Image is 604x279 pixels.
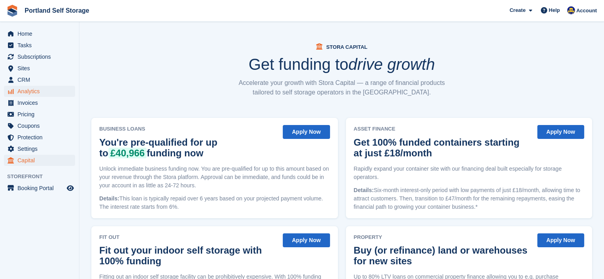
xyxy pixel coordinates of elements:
[4,155,75,166] a: menu
[354,245,529,266] h2: Buy (or refinance) land or warehouses for new sites
[6,5,18,17] img: stora-icon-8386f47178a22dfd0bd8f6a31ec36ba5ce8667c1dd55bd0f319d3a0aa187defe.svg
[567,6,575,14] img: MNA
[4,132,75,143] a: menu
[354,137,529,158] h2: Get 100% funded containers starting at just £18/month
[4,120,75,131] a: menu
[99,233,278,241] span: Fit Out
[17,63,65,74] span: Sites
[326,44,367,50] span: Stora Capital
[4,86,75,97] a: menu
[283,125,330,139] button: Apply Now
[4,63,75,74] a: menu
[17,183,65,194] span: Booking Portal
[4,74,75,85] a: menu
[4,40,75,51] a: menu
[7,173,79,181] span: Storefront
[249,56,435,72] h1: Get funding to
[21,4,93,17] a: Portland Self Storage
[17,51,65,62] span: Subscriptions
[17,40,65,51] span: Tasks
[354,186,585,211] p: Six-month interest-only period with low payments of just £18/month, allowing time to attract cust...
[348,56,435,73] i: drive growth
[17,74,65,85] span: CRM
[354,233,533,241] span: Property
[108,148,147,158] span: £40,966
[17,97,65,108] span: Invoices
[99,165,330,190] p: Unlock immediate business funding now. You are pre-qualified for up to this amount based on your ...
[17,109,65,120] span: Pricing
[537,233,584,247] button: Apply Now
[354,125,533,133] span: Asset Finance
[17,86,65,97] span: Analytics
[4,97,75,108] a: menu
[4,51,75,62] a: menu
[17,143,65,154] span: Settings
[4,143,75,154] a: menu
[99,195,120,202] span: Details:
[354,187,374,193] span: Details:
[537,125,584,139] button: Apply Now
[576,7,597,15] span: Account
[99,245,274,266] h2: Fit out your indoor self storage with 100% funding
[17,155,65,166] span: Capital
[4,183,75,194] a: menu
[235,78,449,97] p: Accelerate your growth with Stora Capital — a range of financial products tailored to self storag...
[283,233,330,247] button: Apply Now
[354,165,585,181] p: Rapidly expand your container site with our financing deal built especially for storage operators.
[17,132,65,143] span: Protection
[99,125,278,133] span: Business Loans
[4,109,75,120] a: menu
[99,194,330,211] p: This loan is typically repaid over 6 years based on your projected payment volume. The interest r...
[99,137,274,158] h2: You're pre-qualified for up to funding now
[4,28,75,39] a: menu
[66,183,75,193] a: Preview store
[17,28,65,39] span: Home
[549,6,560,14] span: Help
[509,6,525,14] span: Create
[17,120,65,131] span: Coupons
